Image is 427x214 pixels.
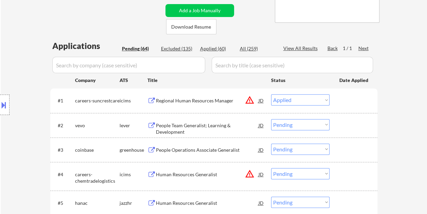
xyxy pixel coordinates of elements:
[283,45,320,52] div: View All Results
[122,45,156,52] div: Pending (64)
[271,74,330,86] div: Status
[258,119,265,131] div: JD
[343,45,358,52] div: 1 / 1
[120,122,147,129] div: lever
[120,171,147,178] div: icims
[75,171,120,184] div: careers-chemtradelogistics
[245,169,254,179] button: warning_amber
[120,147,147,153] div: greenhouse
[52,57,205,73] input: Search by company (case sensitive)
[258,197,265,209] div: JD
[258,168,265,180] div: JD
[156,171,259,178] div: Human Resources Generalist
[120,200,147,207] div: jazzhr
[258,144,265,156] div: JD
[258,94,265,106] div: JD
[327,45,338,52] div: Back
[58,200,70,207] div: #5
[166,19,216,34] button: Download Resume
[339,77,369,84] div: Date Applied
[358,45,369,52] div: Next
[240,45,274,52] div: All (259)
[156,97,259,104] div: Regional Human Resources Manager
[147,77,265,84] div: Title
[120,97,147,104] div: icims
[156,122,259,135] div: People Team Generalist; Learning & Development
[165,4,234,17] button: Add a Job Manually
[200,45,234,52] div: Applied (60)
[156,147,259,153] div: People Operations Associate Generalist
[156,200,259,207] div: Human Resources Generalist
[212,57,373,73] input: Search by title (case sensitive)
[75,200,120,207] div: hanac
[120,77,147,84] div: ATS
[58,171,70,178] div: #4
[245,95,254,105] button: warning_amber
[161,45,195,52] div: Excluded (135)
